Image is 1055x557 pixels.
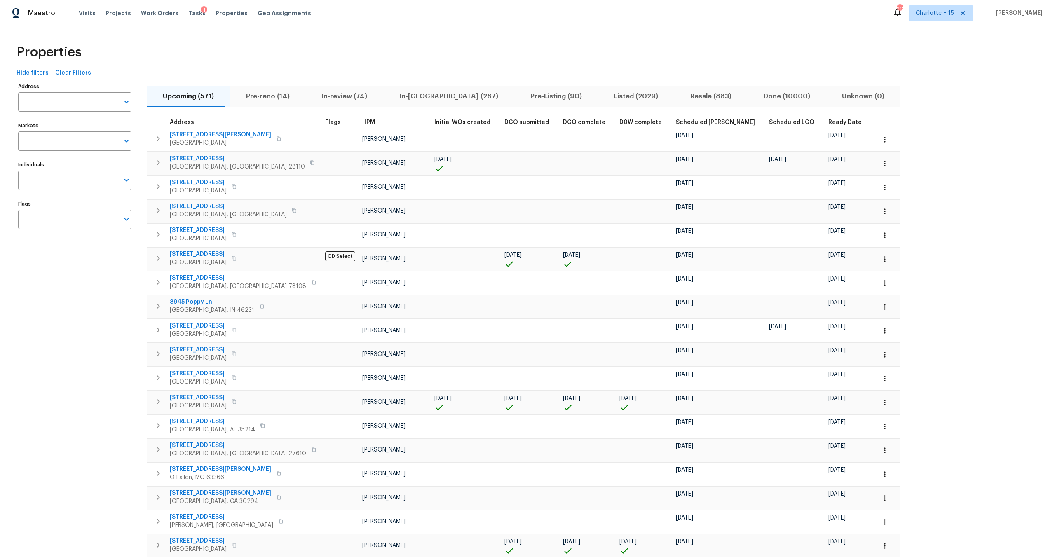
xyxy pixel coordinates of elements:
span: In-review (74) [310,91,378,102]
span: [DATE] [434,157,452,162]
span: Work Orders [141,9,178,17]
span: [DATE] [676,324,693,330]
span: [STREET_ADDRESS][PERSON_NAME] [170,131,271,139]
span: [STREET_ADDRESS] [170,537,227,545]
span: [STREET_ADDRESS] [170,346,227,354]
span: [GEOGRAPHIC_DATA], IN 46231 [170,306,254,314]
span: [PERSON_NAME] [362,519,406,524]
span: [DATE] [676,419,693,425]
span: [PERSON_NAME] [362,280,406,286]
span: O Fallon, MO 63366 [170,473,271,482]
span: [DATE] [828,515,846,521]
span: [DATE] [676,443,693,449]
span: [STREET_ADDRESS] [170,322,227,330]
div: 1 [201,6,207,14]
span: [PERSON_NAME] [362,328,406,333]
span: [DATE] [676,539,693,545]
span: [PERSON_NAME] [362,543,406,548]
span: DCO submitted [504,119,549,125]
span: [DATE] [676,515,693,521]
span: [STREET_ADDRESS] [170,202,287,211]
span: [STREET_ADDRESS][PERSON_NAME] [170,465,271,473]
span: [PERSON_NAME], [GEOGRAPHIC_DATA] [170,521,273,529]
span: [PERSON_NAME] [362,136,406,142]
label: Address [18,84,131,89]
span: Visits [79,9,96,17]
span: [DATE] [828,252,846,258]
button: Open [121,135,132,147]
span: Properties [216,9,248,17]
span: [STREET_ADDRESS] [170,393,227,402]
span: [PERSON_NAME] [362,160,406,166]
span: [DATE] [676,228,693,234]
span: Resale (883) [679,91,743,102]
span: [GEOGRAPHIC_DATA] [170,139,271,147]
span: [DATE] [828,157,846,162]
span: [PERSON_NAME] [362,399,406,405]
span: Unknown (0) [831,91,896,102]
span: Listed (2029) [603,91,669,102]
span: [DATE] [619,396,637,401]
span: [DATE] [769,157,786,162]
span: [DATE] [769,324,786,330]
span: Scheduled LCO [769,119,814,125]
span: DCO complete [563,119,605,125]
span: [GEOGRAPHIC_DATA] [170,187,227,195]
span: [STREET_ADDRESS] [170,274,306,282]
span: OD Select [325,251,355,261]
span: [DATE] [828,300,846,306]
span: HPM [362,119,375,125]
span: Pre-Listing (90) [519,91,593,102]
span: [DATE] [504,252,522,258]
span: D0W complete [619,119,662,125]
span: [GEOGRAPHIC_DATA] [170,378,227,386]
span: Tasks [188,10,206,16]
span: [DATE] [828,539,846,545]
span: [DATE] [828,443,846,449]
span: [GEOGRAPHIC_DATA], [GEOGRAPHIC_DATA] 28110 [170,163,305,171]
span: [DATE] [828,133,846,138]
span: Clear Filters [55,68,91,78]
label: Flags [18,201,131,206]
span: [GEOGRAPHIC_DATA], [GEOGRAPHIC_DATA] [170,211,287,219]
span: [GEOGRAPHIC_DATA] [170,545,227,553]
span: [PERSON_NAME] [362,208,406,214]
span: [GEOGRAPHIC_DATA], GA 30294 [170,497,271,506]
span: [DATE] [676,133,693,138]
span: [DATE] [828,396,846,401]
span: [DATE] [676,491,693,497]
span: [DATE] [563,396,580,401]
span: [DATE] [676,157,693,162]
span: Address [170,119,194,125]
span: [DATE] [676,204,693,210]
span: [STREET_ADDRESS] [170,441,306,449]
span: [DATE] [828,228,846,234]
span: [GEOGRAPHIC_DATA] [170,330,227,338]
span: [GEOGRAPHIC_DATA], [GEOGRAPHIC_DATA] 27610 [170,449,306,458]
span: Scheduled [PERSON_NAME] [676,119,755,125]
span: Initial WOs created [434,119,490,125]
span: [PERSON_NAME] [362,232,406,238]
span: [DATE] [619,539,637,545]
span: Ready Date [828,119,862,125]
span: [PERSON_NAME] [362,423,406,429]
span: [DATE] [676,252,693,258]
span: [PERSON_NAME] [362,375,406,381]
span: [DATE] [676,467,693,473]
span: [DATE] [828,276,846,282]
span: [DATE] [434,396,452,401]
span: [STREET_ADDRESS] [170,417,255,426]
span: [GEOGRAPHIC_DATA] [170,258,227,267]
span: [STREET_ADDRESS] [170,513,273,521]
span: [PERSON_NAME] [362,184,406,190]
span: [STREET_ADDRESS] [170,154,305,163]
span: [DATE] [828,372,846,377]
span: Charlotte + 15 [916,9,954,17]
span: [DATE] [828,491,846,497]
button: Open [121,96,132,108]
span: [PERSON_NAME] [362,447,406,453]
span: Geo Assignments [258,9,311,17]
span: [DATE] [563,539,580,545]
span: Maestro [28,9,55,17]
span: [STREET_ADDRESS][PERSON_NAME] [170,489,271,497]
